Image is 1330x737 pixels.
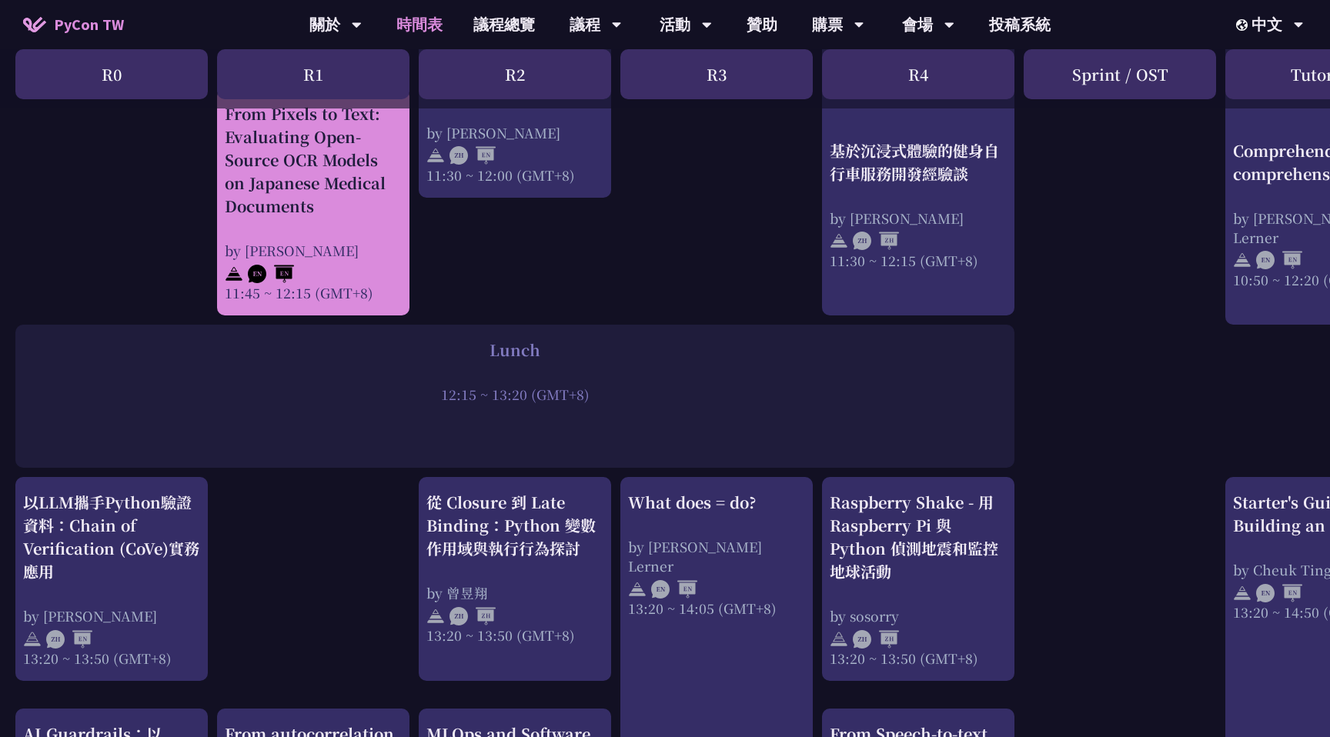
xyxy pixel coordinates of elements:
img: ZHEN.371966e.svg [46,630,92,649]
img: Home icon of PyCon TW 2025 [23,17,46,32]
img: svg+xml;base64,PHN2ZyB4bWxucz0iaHR0cDovL3d3dy53My5vcmcvMjAwMC9zdmciIHdpZHRoPSIyNCIgaGVpZ2h0PSIyNC... [23,630,42,649]
div: by sosorry [830,606,1007,625]
div: 從 Closure 到 Late Binding：Python 變數作用域與執行行為探討 [426,491,603,560]
div: by [PERSON_NAME] [830,208,1007,227]
div: by [PERSON_NAME] [23,606,200,625]
div: Lunch [23,338,1007,362]
div: by [PERSON_NAME] Lerner [628,537,805,575]
span: PyCon TW [54,13,124,36]
a: PyCon TW [8,5,139,44]
a: 以LLM攜手Python驗證資料：Chain of Verification (CoVe)實務應用 by [PERSON_NAME] 13:20 ~ 13:50 (GMT+8) [23,491,200,668]
div: 13:20 ~ 14:05 (GMT+8) [628,599,805,618]
img: ENEN.5a408d1.svg [1256,584,1302,602]
a: Raspberry Shake - 用 Raspberry Pi 與 Python 偵測地震和監控地球活動 by sosorry 13:20 ~ 13:50 (GMT+8) [830,491,1007,668]
div: R4 [822,49,1014,99]
div: 基於沉浸式體驗的健身自行車服務開發經驗談 [830,138,1007,185]
img: svg+xml;base64,PHN2ZyB4bWxucz0iaHR0cDovL3d3dy53My5vcmcvMjAwMC9zdmciIHdpZHRoPSIyNCIgaGVpZ2h0PSIyNC... [1233,584,1251,602]
div: 11:30 ~ 12:00 (GMT+8) [426,165,603,184]
div: Raspberry Shake - 用 Raspberry Pi 與 Python 偵測地震和監控地球活動 [830,491,1007,583]
img: ZHZH.38617ef.svg [853,232,899,250]
img: svg+xml;base64,PHN2ZyB4bWxucz0iaHR0cDovL3d3dy53My5vcmcvMjAwMC9zdmciIHdpZHRoPSIyNCIgaGVpZ2h0PSIyNC... [1233,251,1251,269]
img: ENEN.5a408d1.svg [248,265,294,283]
div: 12:15 ~ 13:20 (GMT+8) [23,385,1007,404]
div: 11:45 ~ 12:15 (GMT+8) [225,283,402,302]
div: 13:20 ~ 13:50 (GMT+8) [23,649,200,668]
a: 從 Closure 到 Late Binding：Python 變數作用域與執行行為探討 by 曾昱翔 13:20 ~ 13:50 (GMT+8) [426,491,603,668]
div: R1 [217,49,409,99]
div: Sprint / OST [1024,49,1216,99]
a: What does = do? by [PERSON_NAME] Lerner 13:20 ~ 14:05 (GMT+8) [628,491,805,736]
div: 11:30 ~ 12:15 (GMT+8) [830,250,1007,269]
img: svg+xml;base64,PHN2ZyB4bWxucz0iaHR0cDovL3d3dy53My5vcmcvMjAwMC9zdmciIHdpZHRoPSIyNCIgaGVpZ2h0PSIyNC... [225,265,243,283]
img: ZHZH.38617ef.svg [449,607,496,625]
div: 以LLM攜手Python驗證資料：Chain of Verification (CoVe)實務應用 [23,491,200,583]
a: From Pixels to Text: Evaluating Open-Source OCR Models on Japanese Medical Documents by [PERSON_N... [225,102,402,302]
div: 13:20 ~ 13:50 (GMT+8) [830,649,1007,668]
img: ENEN.5a408d1.svg [1256,251,1302,269]
img: ZHEN.371966e.svg [449,146,496,165]
img: svg+xml;base64,PHN2ZyB4bWxucz0iaHR0cDovL3d3dy53My5vcmcvMjAwMC9zdmciIHdpZHRoPSIyNCIgaGVpZ2h0PSIyNC... [830,630,848,649]
div: R3 [620,49,813,99]
div: From Pixels to Text: Evaluating Open-Source OCR Models on Japanese Medical Documents [225,102,402,218]
img: svg+xml;base64,PHN2ZyB4bWxucz0iaHR0cDovL3d3dy53My5vcmcvMjAwMC9zdmciIHdpZHRoPSIyNCIgaGVpZ2h0PSIyNC... [426,607,445,625]
img: svg+xml;base64,PHN2ZyB4bWxucz0iaHR0cDovL3d3dy53My5vcmcvMjAwMC9zdmciIHdpZHRoPSIyNCIgaGVpZ2h0PSIyNC... [830,232,848,250]
img: svg+xml;base64,PHN2ZyB4bWxucz0iaHR0cDovL3d3dy53My5vcmcvMjAwMC9zdmciIHdpZHRoPSIyNCIgaGVpZ2h0PSIyNC... [628,580,647,599]
div: by [PERSON_NAME] [426,122,603,142]
div: What does = do? [628,491,805,514]
div: R2 [419,49,611,99]
img: ZHZH.38617ef.svg [853,630,899,649]
div: by 曾昱翔 [426,583,603,602]
div: 13:20 ~ 13:50 (GMT+8) [426,625,603,645]
img: Locale Icon [1236,19,1251,31]
img: ENEN.5a408d1.svg [651,580,697,599]
img: svg+xml;base64,PHN2ZyB4bWxucz0iaHR0cDovL3d3dy53My5vcmcvMjAwMC9zdmciIHdpZHRoPSIyNCIgaGVpZ2h0PSIyNC... [426,146,445,165]
a: 基於沉浸式體驗的健身自行車服務開發經驗談 by [PERSON_NAME] 11:30 ~ 12:15 (GMT+8) [830,8,1007,302]
div: R0 [15,49,208,99]
div: by [PERSON_NAME] [225,241,402,260]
